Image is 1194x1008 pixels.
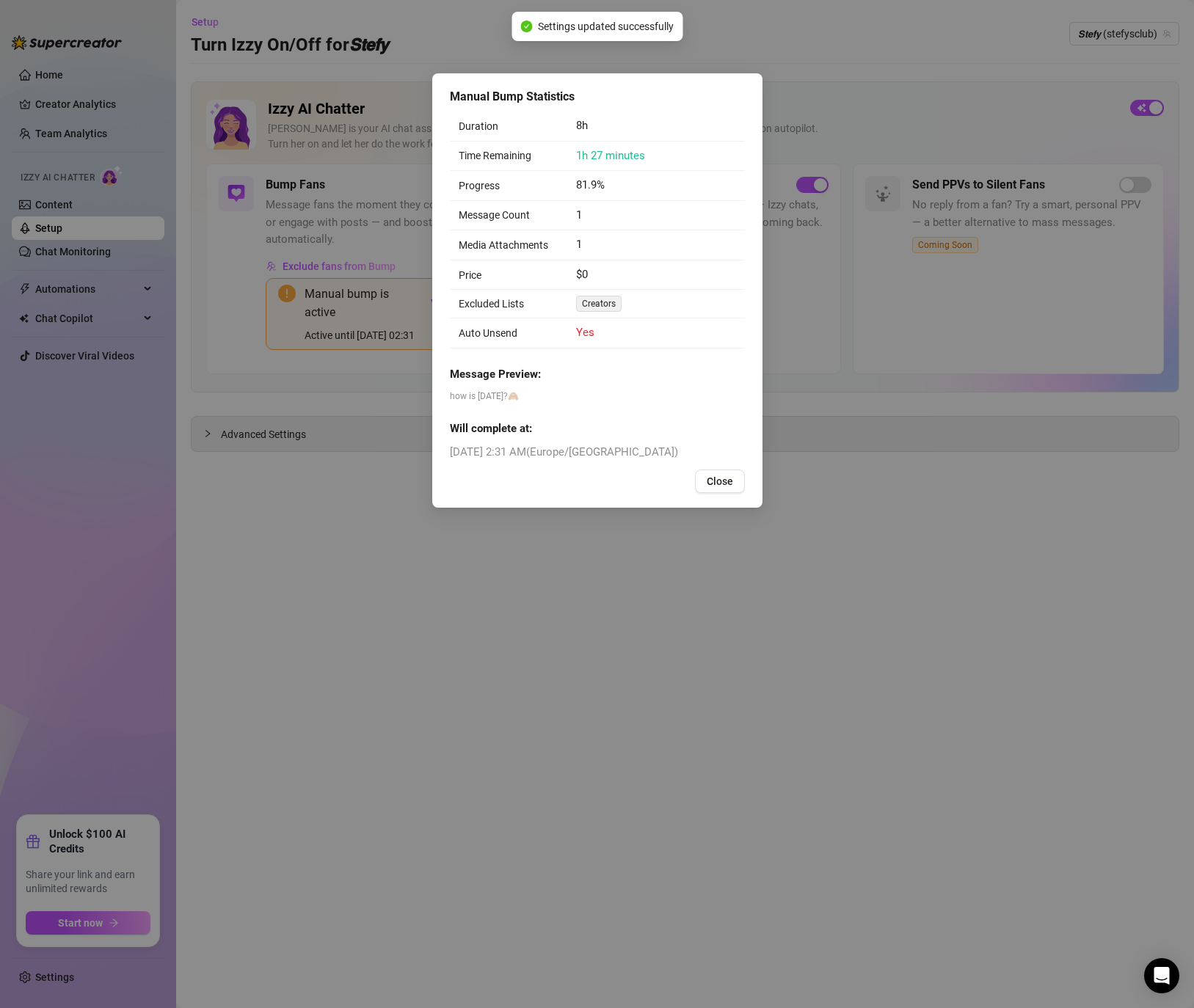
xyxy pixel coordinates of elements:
[576,178,605,191] span: 81.9%
[576,238,582,251] span: 1
[576,268,588,281] span: $0
[576,149,645,162] span: 1h 27 minutes
[576,296,622,312] span: Creators
[450,390,745,403] span: how is [DATE]?🙈
[450,142,568,172] td: Time Remaining
[576,326,594,339] span: Yes
[1144,958,1179,993] div: Open Intercom Messenger
[450,444,745,461] span: [DATE] 2:31 AM ( Europe/[GEOGRAPHIC_DATA] )
[520,21,532,32] span: check-circle
[450,201,568,231] td: Message Count
[450,230,568,260] td: Media Attachments
[450,88,745,106] div: Manual Bump Statistics
[450,112,568,142] td: Duration
[450,422,532,435] strong: Will complete at:
[450,290,568,318] td: Excluded Lists
[450,260,568,291] td: Price
[695,470,745,493] button: Close
[538,18,674,34] span: Settings updated successfully
[576,119,588,132] span: 8h
[450,318,568,348] td: Auto Unsend
[707,475,733,487] span: Close
[450,368,541,381] strong: Message Preview:
[450,171,568,201] td: Progress
[576,208,582,222] span: 1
